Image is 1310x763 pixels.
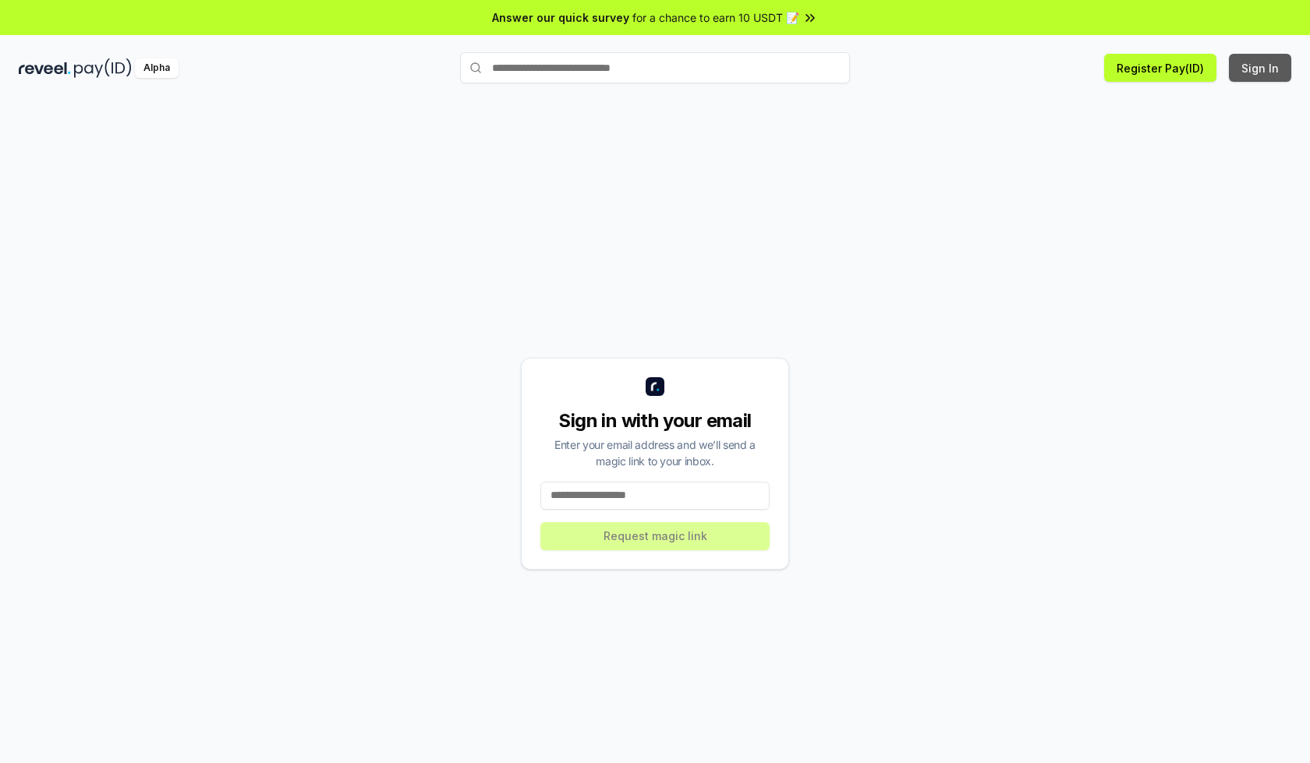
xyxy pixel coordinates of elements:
img: reveel_dark [19,58,71,78]
span: Answer our quick survey [492,9,629,26]
div: Sign in with your email [540,408,770,433]
img: pay_id [74,58,132,78]
div: Enter your email address and we’ll send a magic link to your inbox. [540,436,770,469]
span: for a chance to earn 10 USDT 📝 [632,9,799,26]
button: Register Pay(ID) [1104,54,1216,82]
div: Alpha [135,58,179,78]
img: logo_small [646,377,664,396]
button: Sign In [1229,54,1291,82]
